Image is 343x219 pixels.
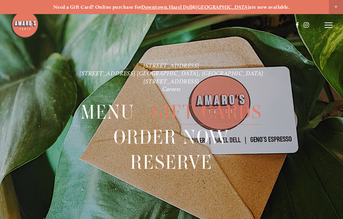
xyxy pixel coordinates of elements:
[162,86,181,93] a: Careers
[196,4,249,10] a: [GEOGRAPHIC_DATA]
[81,100,135,124] a: Menu
[10,10,39,39] img: Amaro's Table
[143,78,200,85] a: [STREET_ADDRESS]
[53,4,142,10] strong: Need a Gift Card? Online purchase for
[143,62,200,69] a: [STREET_ADDRESS]
[152,100,262,125] span: Gift Cards
[169,4,193,10] a: Hazel Dell
[114,125,229,149] a: Order Now
[141,4,167,10] a: Downtown
[114,125,229,150] span: Order Now
[167,4,168,10] strong: ,
[192,4,196,10] strong: &
[152,100,262,124] a: Gift Cards
[81,100,135,125] span: Menu
[79,70,264,77] a: [STREET_ADDRESS] [GEOGRAPHIC_DATA], [GEOGRAPHIC_DATA]
[249,4,290,10] strong: are now available.
[130,150,213,174] a: Reserve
